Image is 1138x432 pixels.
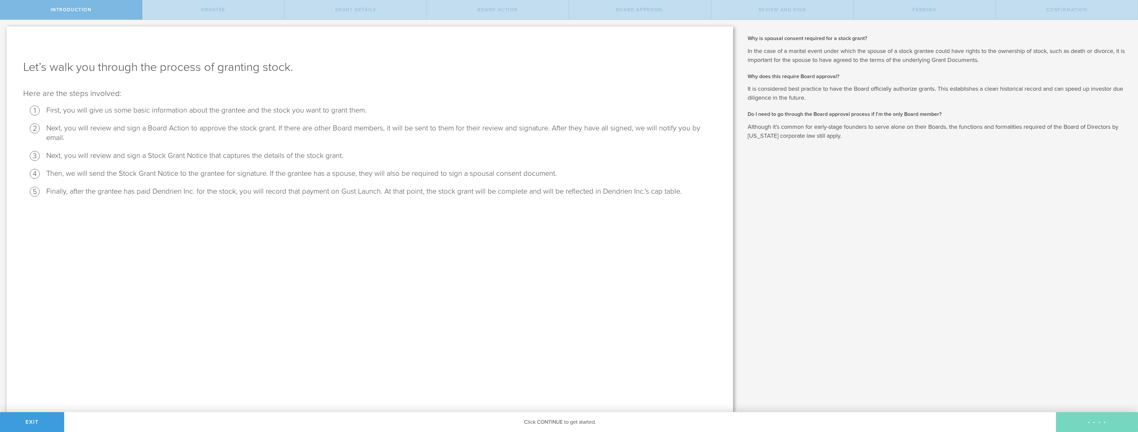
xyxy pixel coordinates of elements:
[748,111,1128,118] h2: Do I need to go through the Board approval process if I’m the only Board member?
[616,7,664,13] span: Board Approval
[912,7,936,13] span: Pending
[477,7,518,13] span: Board Action
[46,123,717,143] li: Next, you will review and sign a Board Action to approve the stock grant. If there are other Boar...
[64,412,1056,432] div: Click CONTINUE to get started.
[1105,380,1138,412] iframe: Chat Widget
[748,84,1128,102] p: It is considered best practice to have the Board officially authorize grants. This establishes a ...
[748,122,1128,140] p: Although it’s common for early-stage founders to serve alone on their Boards, the functions and f...
[335,7,376,13] span: Grant Details
[46,169,717,178] li: Then, we will send the Stock Grant Notice to the grantee for signature. If the grantee has a spou...
[748,47,1128,65] p: In the case of a marital event under which the spouse of a stock grantee could have rights to the...
[748,35,1128,42] h2: Why is spousal consent required for a stock grant?
[46,106,717,115] li: First, you will give us some basic information about the grantee and the stock you want to grant ...
[23,88,717,99] p: Here are the steps involved:
[46,187,717,196] li: Finally, after the grantee has paid Dendrien Inc. for the stock, you will record that payment on ...
[201,7,225,13] span: Grantee
[51,7,92,13] span: Introduction
[1046,7,1087,13] span: Confirmation
[759,7,806,13] span: Review and Sign
[748,73,1128,80] h2: Why does this require Board approval?
[46,151,717,161] li: Next, you will review and sign a Stock Grant Notice that captures the details of the stock grant.
[23,59,717,75] h1: Let’s walk you through the process of granting stock.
